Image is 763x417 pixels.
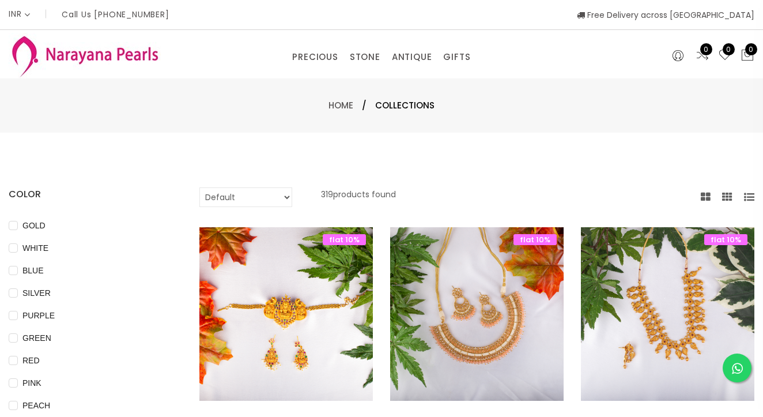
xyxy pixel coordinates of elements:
span: GREEN [18,332,56,344]
h4: COLOR [9,187,165,201]
span: RED [18,354,44,367]
span: Free Delivery across [GEOGRAPHIC_DATA] [577,9,754,21]
span: 0 [700,43,712,55]
span: PEACH [18,399,55,412]
span: flat 10% [704,234,747,245]
span: / [362,99,367,112]
span: 0 [723,43,735,55]
a: Home [328,99,353,111]
a: 0 [696,48,709,63]
a: 0 [718,48,732,63]
span: flat 10% [513,234,557,245]
span: GOLD [18,219,50,232]
span: PINK [18,377,46,389]
button: 0 [741,48,754,63]
a: ANTIQUE [392,48,432,66]
span: WHITE [18,242,53,254]
p: 319 products found [321,187,396,207]
a: PRECIOUS [292,48,338,66]
a: GIFTS [443,48,470,66]
span: 0 [745,43,757,55]
p: Call Us [PHONE_NUMBER] [62,10,169,18]
span: SILVER [18,287,55,299]
span: flat 10% [323,234,366,245]
span: BLUE [18,264,48,277]
a: STONE [350,48,380,66]
span: PURPLE [18,309,59,322]
span: Collections [375,99,435,112]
